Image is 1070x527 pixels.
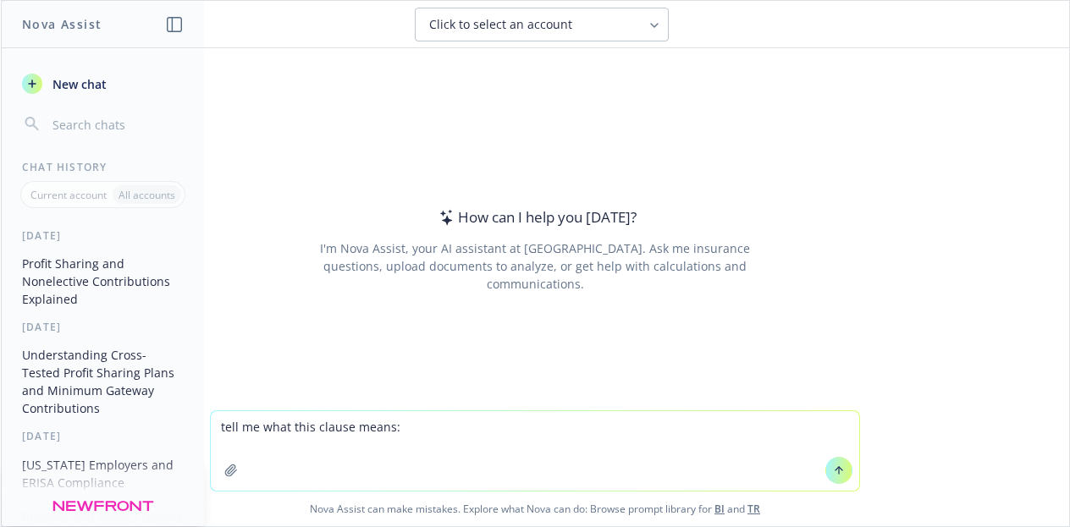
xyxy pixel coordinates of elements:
div: [DATE] [2,429,204,443]
h1: Nova Assist [22,15,102,33]
p: All accounts [119,188,175,202]
a: TR [747,502,760,516]
span: New chat [49,75,107,93]
div: How can I help you [DATE]? [434,206,637,228]
textarea: tell me what this clause means: [211,411,859,491]
div: I'm Nova Assist, your AI assistant at [GEOGRAPHIC_DATA]. Ask me insurance questions, upload docum... [296,239,773,293]
p: Current account [30,188,107,202]
input: Search chats [49,113,184,136]
button: Understanding Cross-Tested Profit Sharing Plans and Minimum Gateway Contributions [15,341,190,422]
span: Nova Assist can make mistakes. Explore what Nova can do: Browse prompt library for and [8,491,1062,526]
button: [US_STATE] Employers and ERISA Compliance [15,451,190,497]
span: Click to select an account [429,16,572,33]
a: BI [714,502,725,516]
div: Chat History [2,160,204,174]
button: Profit Sharing and Nonelective Contributions Explained [15,250,190,313]
div: [DATE] [2,320,204,334]
button: Click to select an account [415,8,669,41]
div: [DATE] [2,228,204,243]
button: New chat [15,69,190,99]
